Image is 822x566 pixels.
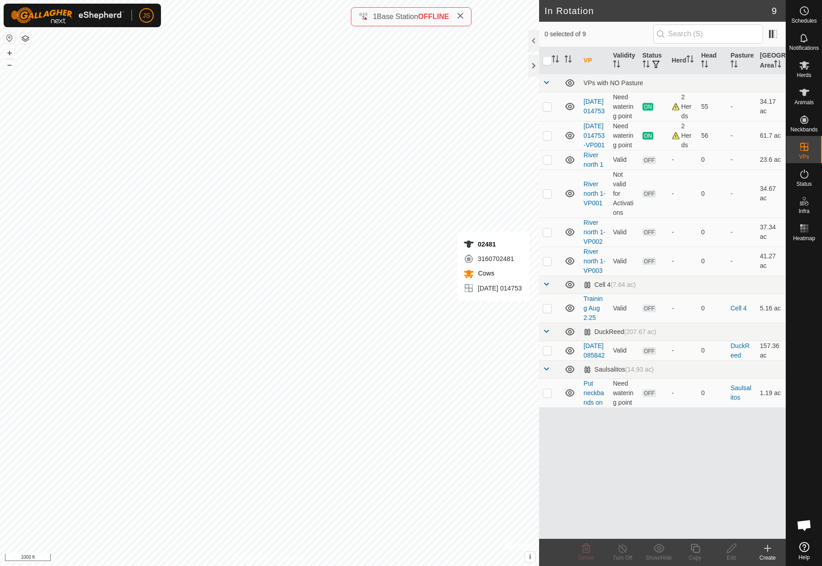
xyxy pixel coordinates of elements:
a: [DATE] 014753 [584,98,605,115]
td: Need watering point [609,92,639,121]
a: River north 1-VP003 [584,248,605,274]
span: OFF [642,257,656,265]
span: Heatmap [793,236,815,241]
th: Validity [609,47,639,74]
td: - [727,169,756,218]
p-sorticon: Activate to sort [613,62,620,69]
td: 0 [697,169,727,218]
div: - [672,189,694,198]
td: 0 [697,378,727,407]
div: Open chat [791,512,818,539]
td: 0 [697,247,727,276]
div: - [672,227,694,237]
div: Create [749,554,786,562]
span: OFFLINE [418,13,449,20]
span: Neckbands [790,127,817,132]
div: Show/Hide [641,554,677,562]
div: 02481 [463,239,522,250]
div: - [672,304,694,313]
th: Herd [668,47,698,74]
th: Status [639,47,668,74]
button: Reset Map [4,33,15,44]
td: Not valid for Activations [609,169,639,218]
a: River north 1 [584,151,603,168]
img: Gallagher Logo [11,7,124,24]
td: 56 [697,121,727,150]
div: - [672,388,694,398]
div: Copy [677,554,713,562]
a: Contact Us [278,554,305,562]
a: Help [786,538,822,564]
span: Herds [797,73,811,78]
span: ON [642,103,653,111]
a: Privacy Policy [234,554,268,562]
span: Animals [794,100,814,105]
td: 5.16 ac [756,294,786,323]
td: 61.7 ac [756,121,786,150]
span: 0 selected of 9 [545,29,653,39]
p-sorticon: Activate to sort [642,62,650,69]
span: Schedules [791,18,817,24]
p-sorticon: Activate to sort [564,57,572,64]
td: - [727,92,756,121]
td: - [727,150,756,169]
input: Search (S) [653,24,763,44]
button: – [4,59,15,70]
td: 0 [697,150,727,169]
td: Need watering point [609,378,639,407]
td: - [727,121,756,150]
td: Need watering point [609,121,639,150]
span: Delete [579,555,594,561]
button: + [4,48,15,58]
span: Cows [476,270,495,277]
span: OFF [642,389,656,397]
td: 41.27 ac [756,247,786,276]
span: OFF [642,347,656,355]
div: Saulsalitos [584,366,654,373]
td: Valid [609,150,639,169]
span: Status [796,181,812,187]
div: 2 Herds [672,92,694,121]
td: - [727,218,756,247]
td: 55 [697,92,727,121]
td: Valid [609,247,639,276]
span: OFF [642,190,656,198]
span: JS [143,11,150,20]
a: Saulsalitos [730,384,751,401]
a: [DATE] 014753-VP001 [584,122,605,149]
span: (14.93 ac) [625,366,654,373]
a: River north 1-VP002 [584,219,605,245]
span: OFF [642,305,656,312]
td: 0 [697,218,727,247]
a: Put neckbands on [584,380,604,406]
a: Training Aug 2.25 [584,295,603,321]
th: [GEOGRAPHIC_DATA] Area [756,47,786,74]
td: Valid [609,218,639,247]
div: VPs with NO Pasture [584,79,782,87]
td: 23.6 ac [756,150,786,169]
span: Infra [798,208,809,214]
a: River north 1-VP001 [584,180,605,207]
div: 3160702481 [463,253,522,264]
td: 1.19 ac [756,378,786,407]
span: (207.67 ac) [624,328,656,335]
span: Notifications [789,45,819,51]
p-sorticon: Activate to sort [701,62,708,69]
td: Valid [609,341,639,360]
div: - [672,256,694,266]
a: [DATE] 085842 [584,342,605,359]
a: Cell 4 [730,305,747,312]
button: Map Layers [20,33,31,44]
td: 157.36 ac [756,341,786,360]
span: Help [798,555,810,560]
span: Base Station [377,13,418,20]
td: 37.34 ac [756,218,786,247]
p-sorticon: Activate to sort [730,62,738,69]
a: DuckReed [730,342,749,359]
span: (7.64 ac) [611,281,636,288]
span: ON [642,132,653,140]
span: OFF [642,156,656,164]
div: 2 Herds [672,121,694,150]
th: VP [580,47,609,74]
span: VPs [799,154,809,160]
